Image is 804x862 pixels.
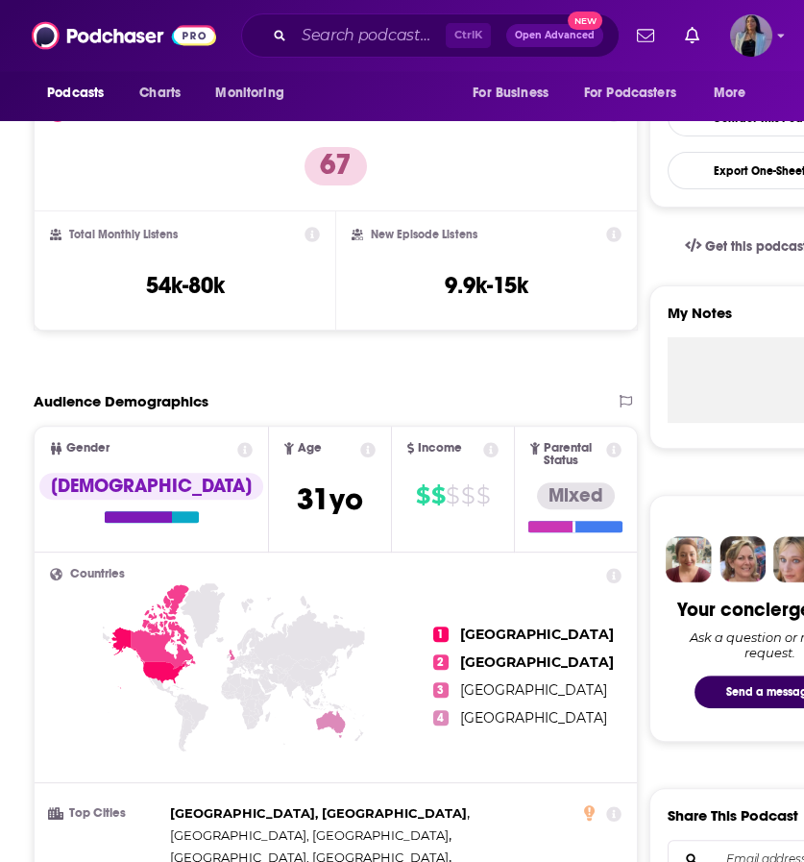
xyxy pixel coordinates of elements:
span: [GEOGRAPHIC_DATA] [460,709,607,727]
span: [GEOGRAPHIC_DATA] [460,653,614,671]
span: [GEOGRAPHIC_DATA], [GEOGRAPHIC_DATA] [170,827,449,843]
h2: New Episode Listens [371,228,476,241]
img: User Profile [730,14,772,57]
span: 31 yo [297,480,363,518]
span: Charts [139,80,181,107]
span: $ [446,480,459,511]
span: 1 [433,627,449,642]
h3: Top Cities [50,807,162,820]
img: Sydney Profile [666,536,712,582]
span: Parental Status [544,442,603,467]
button: Show profile menu [730,14,772,57]
button: open menu [202,75,308,111]
span: , [170,802,470,825]
h3: Share This Podcast [668,806,798,825]
input: Search podcasts, credits, & more... [294,20,446,51]
span: $ [476,480,490,511]
span: [GEOGRAPHIC_DATA] [460,681,607,699]
div: Mixed [537,482,615,509]
h2: Total Monthly Listens [69,228,178,241]
span: 3 [433,682,449,698]
div: Search podcasts, credits, & more... [241,13,620,58]
span: Open Advanced [515,31,595,40]
span: 2 [433,654,449,670]
img: Podchaser - Follow, Share and Rate Podcasts [32,17,216,54]
button: open menu [700,75,770,111]
span: 4 [433,710,449,726]
a: Charts [127,75,192,111]
img: Barbara Profile [719,536,766,582]
span: Age [298,442,322,455]
span: $ [431,480,445,511]
a: Show notifications dropdown [677,19,707,52]
span: [GEOGRAPHIC_DATA], [GEOGRAPHIC_DATA] [170,805,467,821]
span: For Business [473,80,548,107]
span: New [568,12,602,30]
span: Monitoring [215,80,283,107]
p: 67 [305,147,367,185]
span: $ [461,480,475,511]
h2: Audience Demographics [34,392,208,410]
span: Podcasts [47,80,104,107]
button: open menu [459,75,573,111]
h3: 9.9k-15k [445,271,528,300]
span: Gender [66,442,110,455]
h3: 54k-80k [146,271,225,300]
span: Income [418,442,462,455]
span: , [170,825,451,847]
button: open menu [572,75,704,111]
button: open menu [34,75,129,111]
span: Ctrl K [446,23,491,48]
span: Countries [70,568,125,580]
div: [DEMOGRAPHIC_DATA] [39,473,263,500]
button: Open AdvancedNew [506,24,603,47]
span: For Podcasters [584,80,676,107]
span: More [714,80,746,107]
a: Show notifications dropdown [629,19,662,52]
span: [GEOGRAPHIC_DATA] [460,626,614,643]
span: Logged in as maria.pina [730,14,772,57]
span: $ [416,480,429,511]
